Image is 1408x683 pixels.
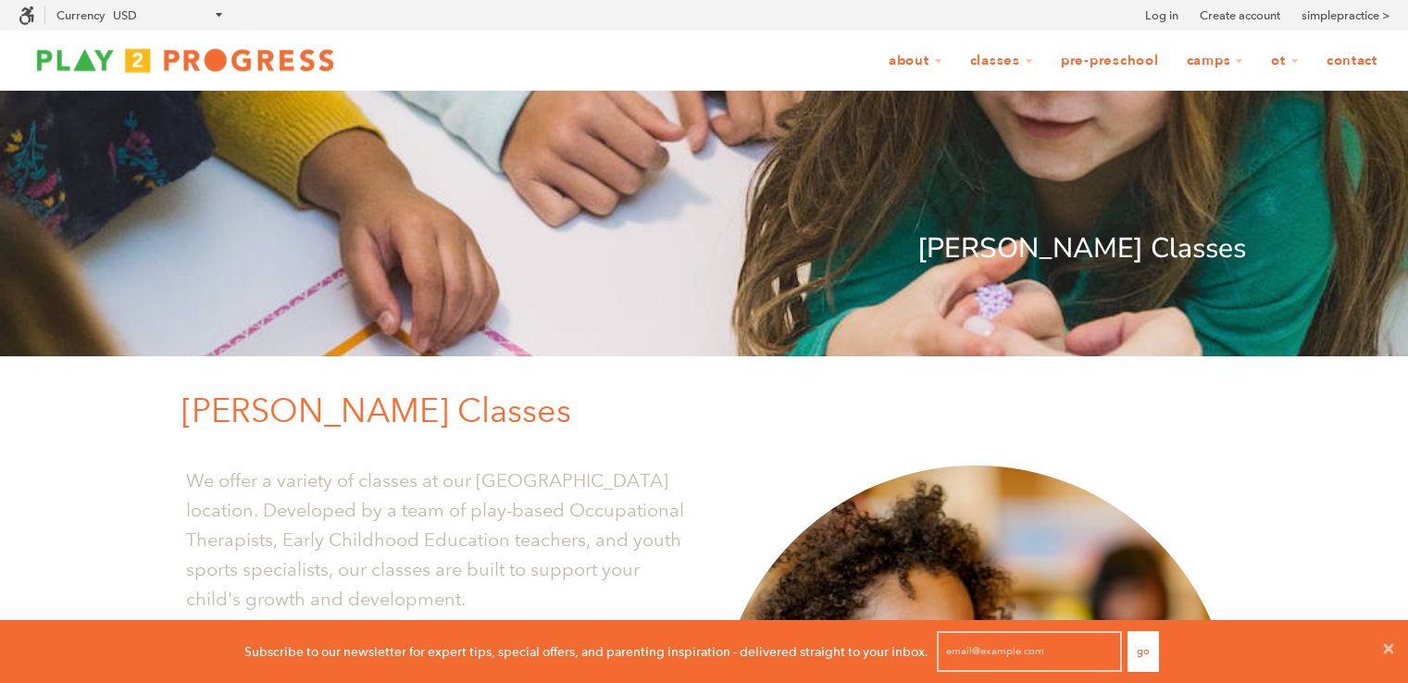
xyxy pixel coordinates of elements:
[1315,43,1389,79] a: Contact
[958,43,1045,79] a: Classes
[1200,6,1280,25] a: Create account
[56,8,105,22] label: Currency
[163,227,1246,271] p: [PERSON_NAME] Classes
[877,43,954,79] a: About
[186,466,691,614] p: We offer a variety of classes at our [GEOGRAPHIC_DATA] location. Developed by a team of play-base...
[19,42,352,79] img: Play2Progress logo
[937,631,1122,672] input: email@example.com
[181,384,1246,438] p: [PERSON_NAME] Classes
[1302,6,1389,25] a: simplepractice >
[244,641,928,662] p: Subscribe to our newsletter for expert tips, special offers, and parenting inspiration - delivere...
[1145,6,1178,25] a: Log in
[1049,43,1171,79] a: Pre-Preschool
[1175,43,1256,79] a: Camps
[1259,43,1311,79] a: OT
[1128,631,1159,672] button: Go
